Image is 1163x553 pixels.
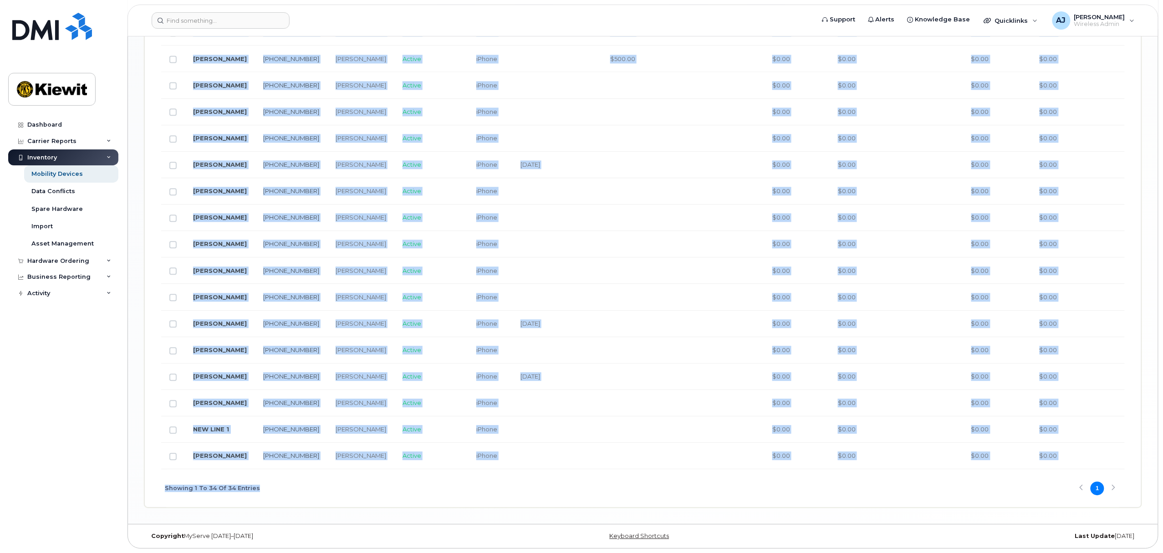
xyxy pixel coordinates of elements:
span: $0.00 [1040,452,1057,459]
div: [PERSON_NAME] [336,451,386,460]
strong: Copyright [151,533,184,539]
a: [PERSON_NAME] [193,187,247,195]
span: $0.00 [971,452,989,459]
span: $0.00 [772,108,790,115]
a: [PERSON_NAME] [193,82,247,89]
span: $0.00 [1040,399,1057,406]
a: [PERSON_NAME] [193,320,247,327]
span: iPhone [476,425,497,433]
span: Showing 1 To 34 Of 34 Entries [165,481,260,495]
a: [PHONE_NUMBER] [263,320,319,327]
span: iPhone [476,320,497,327]
span: $0.00 [971,267,989,274]
span: $0.00 [838,425,856,433]
span: $0.00 [971,293,989,301]
span: $0.00 [971,214,989,221]
span: $0.00 [838,320,856,327]
span: $0.00 [1040,82,1057,89]
a: [PHONE_NUMBER] [263,240,319,247]
div: [PERSON_NAME] [336,81,386,90]
span: $0.00 [1040,293,1057,301]
div: MyServe [DATE]–[DATE] [144,533,477,540]
a: [PHONE_NUMBER] [263,452,319,459]
a: [PHONE_NUMBER] [263,134,319,142]
span: iPhone [476,55,497,62]
div: Quicklinks [978,11,1044,30]
div: Alec Johnston [1046,11,1141,30]
a: [PERSON_NAME] [193,240,247,247]
span: $0.00 [772,134,790,142]
span: $0.00 [1040,187,1057,195]
span: $0.00 [1040,55,1057,62]
a: [PERSON_NAME] [193,134,247,142]
a: [PHONE_NUMBER] [263,425,319,433]
span: $0.00 [1040,240,1057,247]
a: [PERSON_NAME] [193,293,247,301]
a: [PERSON_NAME] [193,214,247,221]
span: $0.00 [772,55,790,62]
span: Active [403,267,421,274]
span: $0.00 [838,240,856,247]
span: Active [403,82,421,89]
span: $0.00 [772,82,790,89]
span: $0.00 [1040,425,1057,433]
span: Active [403,161,421,168]
span: Active [403,134,421,142]
span: $0.00 [838,399,856,406]
a: [PHONE_NUMBER] [263,82,319,89]
span: iPhone [476,293,497,301]
span: $500.00 [610,55,635,62]
div: [PERSON_NAME] [336,293,386,302]
div: [PERSON_NAME] [336,134,386,143]
span: Wireless Admin [1074,20,1125,28]
a: Keyboard Shortcuts [610,533,669,539]
span: $0.00 [838,134,856,142]
a: [PHONE_NUMBER] [263,399,319,406]
button: Page 1 [1091,481,1104,495]
span: Active [403,187,421,195]
input: Find something... [152,12,290,29]
span: $0.00 [838,82,856,89]
span: iPhone [476,214,497,221]
a: [PHONE_NUMBER] [263,214,319,221]
a: NEW LINE 1 [193,425,229,433]
span: $0.00 [971,82,989,89]
a: [PERSON_NAME] [193,108,247,115]
span: iPhone [476,240,497,247]
span: Knowledge Base [915,15,970,24]
span: Active [403,399,421,406]
span: iPhone [476,134,497,142]
span: $0.00 [838,161,856,168]
span: $0.00 [772,240,790,247]
span: Active [403,425,421,433]
span: iPhone [476,452,497,459]
a: [PERSON_NAME] [193,452,247,459]
span: $0.00 [772,452,790,459]
span: Active [403,346,421,353]
span: iPhone [476,373,497,380]
a: [PHONE_NUMBER] [263,293,319,301]
a: [PERSON_NAME] [193,161,247,168]
div: [PERSON_NAME] [336,187,386,195]
strong: Last Update [1075,533,1115,539]
span: Active [403,55,421,62]
span: $0.00 [838,187,856,195]
span: Quicklinks [995,17,1028,24]
span: $0.00 [1040,161,1057,168]
span: $0.00 [838,214,856,221]
span: $0.00 [772,373,790,380]
div: [PERSON_NAME] [336,55,386,63]
span: iPhone [476,346,497,353]
a: Knowledge Base [901,10,977,29]
span: $0.00 [971,346,989,353]
a: [PERSON_NAME] [193,267,247,274]
span: $0.00 [1040,267,1057,274]
span: iPhone [476,187,497,195]
span: Active [403,214,421,221]
span: AJ [1056,15,1066,26]
span: $0.00 [772,267,790,274]
div: [DATE] [809,533,1142,540]
span: $0.00 [1040,346,1057,353]
span: [PERSON_NAME] [1074,13,1125,20]
span: Alerts [876,15,895,24]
